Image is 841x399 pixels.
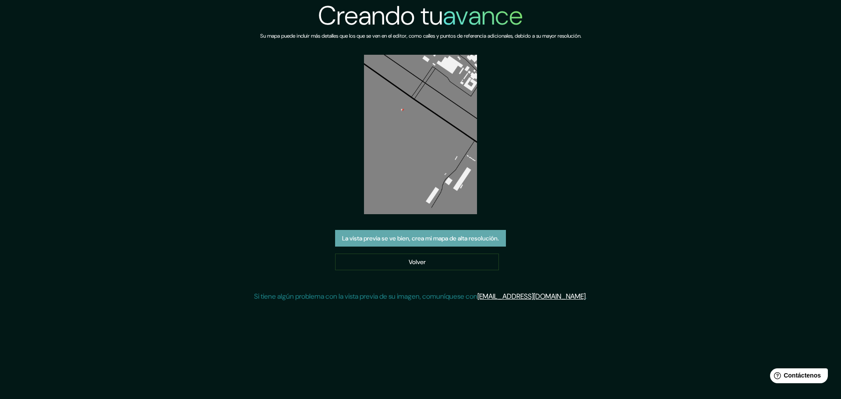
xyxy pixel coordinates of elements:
img: vista previa del mapa creado [364,55,477,214]
font: Si tiene algún problema con la vista previa de su imagen, comuníquese con [254,292,477,301]
font: Volver [409,258,426,266]
font: La vista previa se ve bien, crea mi mapa de alta resolución. [342,235,499,243]
a: Volver [335,254,499,270]
button: La vista previa se ve bien, crea mi mapa de alta resolución. [335,230,506,247]
font: Su mapa puede incluir más detalles que los que se ven en el editor, como calles y puntos de refer... [260,32,581,39]
font: . [586,292,587,301]
iframe: Lanzador de widgets de ayuda [763,365,831,389]
a: [EMAIL_ADDRESS][DOMAIN_NAME] [477,292,586,301]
